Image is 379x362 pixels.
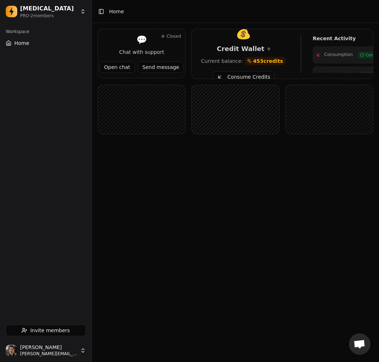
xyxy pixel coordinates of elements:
div: 💰 [197,25,289,40]
img: Dopamine [6,6,17,17]
span: [PERSON_NAME] [20,344,77,351]
span: Consumption [324,52,352,59]
button: Invite members [6,325,86,336]
img: Jonathan Beurel [6,345,17,356]
span: Current balance: [201,57,243,65]
span: Home [109,8,124,15]
div: PRO · 2 member s [20,13,77,19]
button: Open chat [99,61,135,73]
button: Home [3,37,89,49]
div: [MEDICAL_DATA] [20,4,77,13]
button: Dopamine[MEDICAL_DATA]PRO·2members [3,3,89,20]
span: Credit Wallet [217,44,265,54]
div: Workspace [3,26,89,37]
nav: breadcrumb [109,8,124,15]
button: Send message [138,61,184,73]
span: Invite members [30,327,70,334]
div: Real-time updates disconnected [267,47,270,50]
span: [PERSON_NAME][EMAIL_ADDRESS][DOMAIN_NAME] [20,351,77,357]
div: 💬 [99,34,184,46]
div: Open chat [349,333,370,355]
button: Jonathan Beurel[PERSON_NAME][PERSON_NAME][EMAIL_ADDRESS][DOMAIN_NAME] [3,342,89,359]
span: Consumption [324,72,352,79]
button: Consume Credits [213,71,274,83]
span: 453 credits [253,57,283,65]
span: Home [14,40,29,47]
div: Chat with support [99,48,184,56]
